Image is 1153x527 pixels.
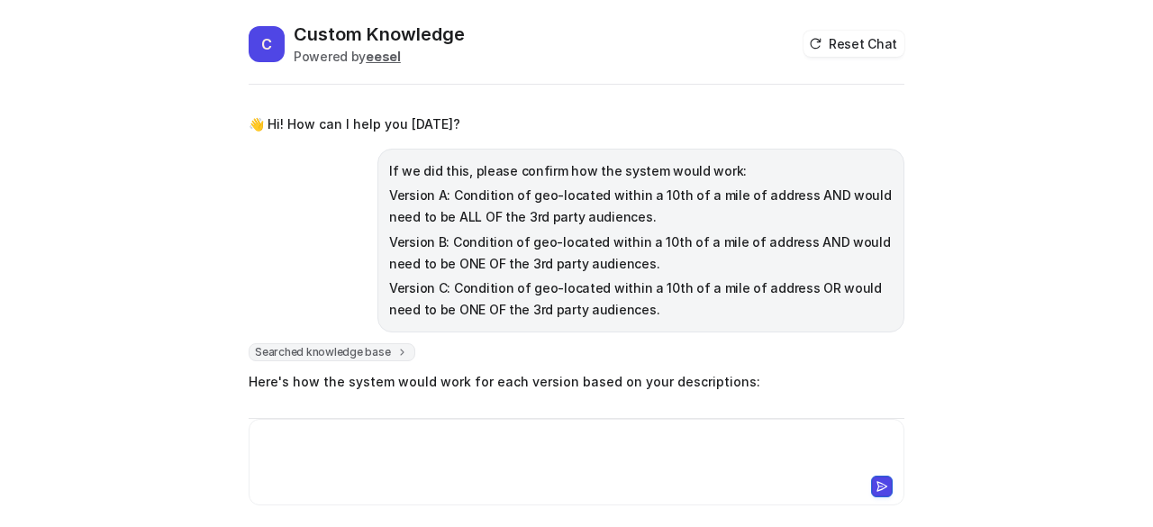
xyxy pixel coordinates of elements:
[366,49,401,64] b: eesel
[249,114,460,135] p: 👋 Hi! How can I help you [DATE]?
[294,22,465,47] h2: Custom Knowledge
[389,232,893,275] p: Version B: Condition of geo-located within a 10th of a mile of address AND would need to be ONE O...
[803,31,904,57] button: Reset Chat
[389,185,893,228] p: Version A: Condition of geo-located within a 10th of a mile of address AND would need to be ALL O...
[294,47,465,66] div: Powered by
[249,343,415,361] span: Searched knowledge base
[389,160,893,182] p: If we did this, please confirm how the system would work:
[249,371,776,393] p: Here's how the system would work for each version based on your descriptions:
[249,26,285,62] span: C
[389,277,893,321] p: Version C: Condition of geo-located within a 10th of a mile of address OR would need to be ONE OF...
